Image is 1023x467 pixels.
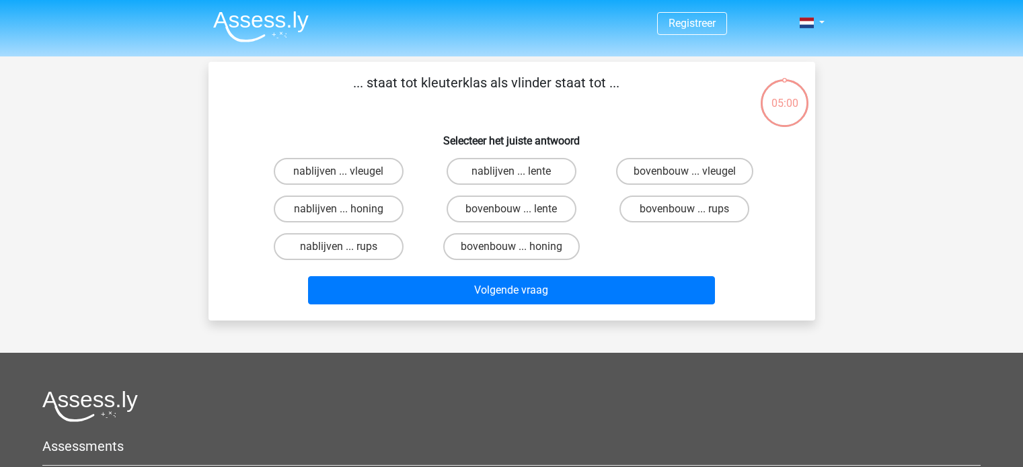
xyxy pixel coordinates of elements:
button: Volgende vraag [308,276,715,304]
label: bovenbouw ... honing [443,233,580,260]
label: nablijven ... rups [274,233,404,260]
p: ... staat tot kleuterklas als vlinder staat tot ... [230,73,743,113]
div: 05:00 [759,78,810,112]
label: bovenbouw ... rups [619,196,749,222]
img: Assessly logo [42,390,138,422]
a: Registreer [669,17,716,30]
label: bovenbouw ... lente [447,196,576,222]
img: Assessly [213,11,309,42]
label: nablijven ... honing [274,196,404,222]
label: bovenbouw ... vleugel [616,158,753,185]
h5: Assessments [42,438,981,454]
label: nablijven ... vleugel [274,158,404,185]
label: nablijven ... lente [447,158,576,185]
h6: Selecteer het juiste antwoord [230,124,794,147]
